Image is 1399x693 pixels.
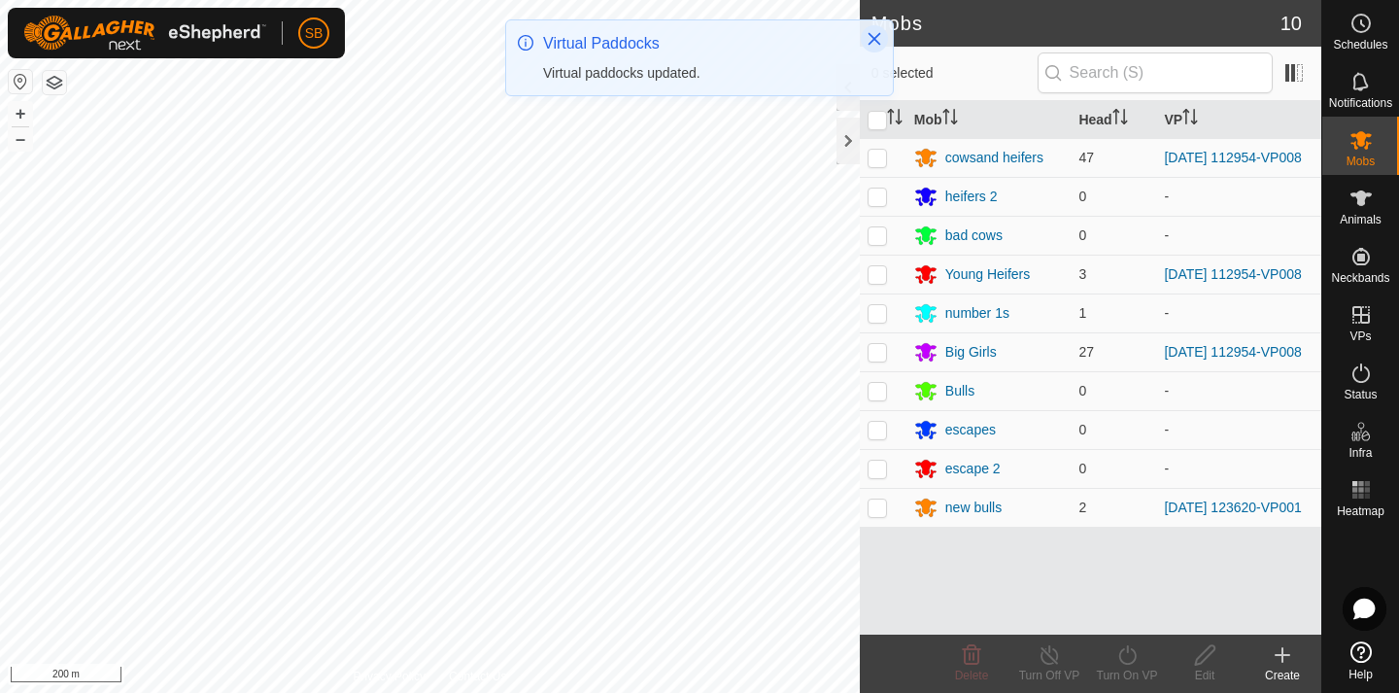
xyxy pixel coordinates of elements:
td: - [1156,449,1321,488]
a: [DATE] 112954-VP008 [1164,150,1301,165]
div: bad cows [945,225,1003,246]
span: SB [305,23,324,44]
a: [DATE] 123620-VP001 [1164,500,1301,515]
button: Close [861,25,888,52]
div: escapes [945,420,996,440]
td: - [1156,371,1321,410]
span: 1 [1078,305,1086,321]
td: - [1156,216,1321,255]
div: escape 2 [945,459,1001,479]
button: + [9,102,32,125]
div: Bulls [945,381,974,401]
a: [DATE] 112954-VP008 [1164,344,1301,360]
span: 0 [1078,383,1086,398]
span: Animals [1340,214,1382,225]
span: 0 [1078,227,1086,243]
span: 0 [1078,422,1086,437]
td: - [1156,294,1321,332]
th: VP [1156,101,1321,139]
span: 47 [1078,150,1094,165]
td: - [1156,410,1321,449]
span: 10 [1280,9,1302,38]
span: 2 [1078,500,1086,515]
div: number 1s [945,303,1009,324]
div: Turn Off VP [1010,667,1088,684]
button: Reset Map [9,70,32,93]
a: Privacy Policy [353,668,426,685]
h2: Mobs [871,12,1280,35]
p-sorticon: Activate to sort [942,112,958,127]
span: 0 [1078,461,1086,476]
div: Virtual paddocks updated. [543,63,846,84]
a: Help [1322,634,1399,688]
img: Gallagher Logo [23,16,266,51]
div: Big Girls [945,342,997,363]
span: Help [1348,669,1373,680]
span: Status [1344,389,1377,400]
div: new bulls [945,498,1002,518]
span: VPs [1349,330,1371,342]
span: Mobs [1347,156,1375,167]
p-sorticon: Activate to sort [1182,112,1198,127]
span: Infra [1348,447,1372,459]
span: Delete [955,669,989,682]
div: Edit [1166,667,1244,684]
span: Neckbands [1331,272,1389,284]
span: 3 [1078,266,1086,282]
span: 0 [1078,189,1086,204]
div: Turn On VP [1088,667,1166,684]
span: Notifications [1329,97,1392,109]
th: Head [1071,101,1156,139]
div: Virtual Paddocks [543,32,846,55]
div: cowsand heifers [945,148,1043,168]
th: Mob [906,101,1072,139]
div: Create [1244,667,1321,684]
span: Schedules [1333,39,1387,51]
button: Map Layers [43,71,66,94]
p-sorticon: Activate to sort [887,112,903,127]
div: heifers 2 [945,187,998,207]
td: - [1156,177,1321,216]
p-sorticon: Activate to sort [1112,112,1128,127]
span: 27 [1078,344,1094,360]
input: Search (S) [1038,52,1273,93]
span: Heatmap [1337,505,1384,517]
div: Young Heifers [945,264,1030,285]
a: Contact Us [449,668,506,685]
span: 0 selected [871,63,1038,84]
a: [DATE] 112954-VP008 [1164,266,1301,282]
button: – [9,127,32,151]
